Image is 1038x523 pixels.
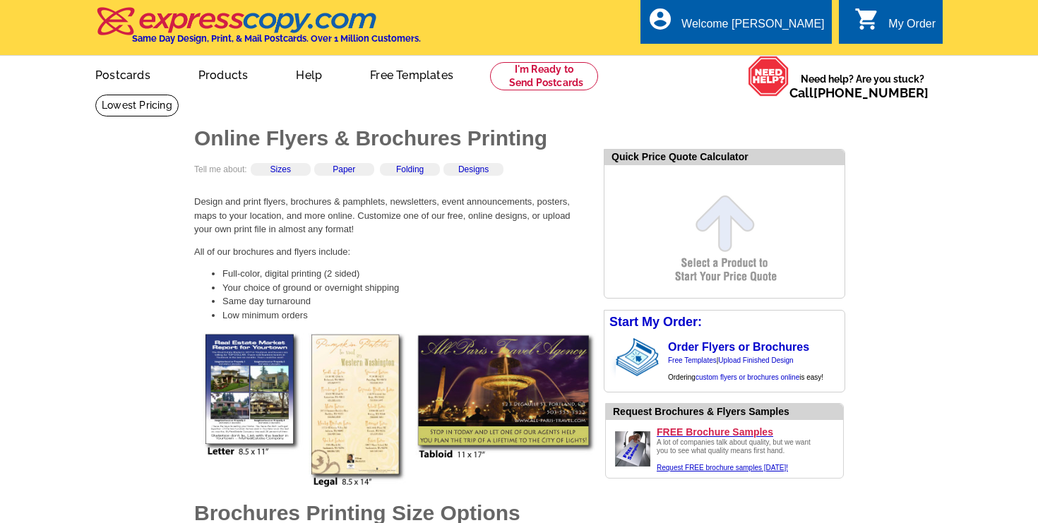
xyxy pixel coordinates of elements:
[648,6,673,32] i: account_circle
[222,281,590,295] li: Your choice of ground or overnight shipping
[613,404,843,419] div: Want to know how your brochure printing will look before you order it? Check our work.
[813,85,929,100] a: [PHONE_NUMBER]
[176,57,271,90] a: Products
[888,18,936,37] div: My Order
[604,334,616,380] img: background image for brochures and flyers arrow
[681,18,824,37] div: Welcome [PERSON_NAME]
[194,195,590,236] p: Design and print flyers, brochures & pamphlets, newsletters, event announcements, posters, maps t...
[789,72,936,100] span: Need help? Are you stuck?
[668,356,823,381] span: | Ordering is easy!
[668,341,809,353] a: Order Flyers or Brochures
[718,356,793,364] a: Upload Finished Design
[95,17,421,44] a: Same Day Design, Print, & Mail Postcards. Over 1 Million Customers.
[604,311,845,334] div: Start My Order:
[854,6,880,32] i: shopping_cart
[201,333,597,488] img: full-color flyers and brochures
[789,85,929,100] span: Call
[222,308,590,323] li: Low minimum orders
[270,164,291,174] a: Sizes
[657,464,788,471] a: Request FREE samples of our flyer & brochure printing.
[132,33,421,44] h4: Same Day Design, Print, & Mail Postcards. Over 1 Million Customers.
[668,356,717,364] a: Free Templates
[604,150,845,165] div: Quick Price Quote Calculator
[748,56,789,97] img: help
[396,164,424,174] a: Folding
[616,334,666,380] img: stack of brochures with custom content
[194,245,590,259] p: All of our brochures and flyers include:
[73,57,173,90] a: Postcards
[612,462,654,472] a: Request FREE samples of our brochures printing
[194,163,590,186] div: Tell me about:
[458,164,489,174] a: Designs
[696,373,799,381] a: custom flyers or brochures online
[333,164,355,174] a: Paper
[222,267,590,281] li: Full-color, digital printing (2 sided)
[612,428,654,470] img: Request FREE samples of our brochures printing
[222,294,590,308] li: Same day turnaround
[273,57,345,90] a: Help
[657,426,837,438] a: FREE Brochure Samples
[657,438,819,472] div: A lot of companies talk about quality, but we want you to see what quality means first hand.
[854,16,936,33] a: shopping_cart My Order
[194,128,590,149] h1: Online Flyers & Brochures Printing
[347,57,476,90] a: Free Templates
